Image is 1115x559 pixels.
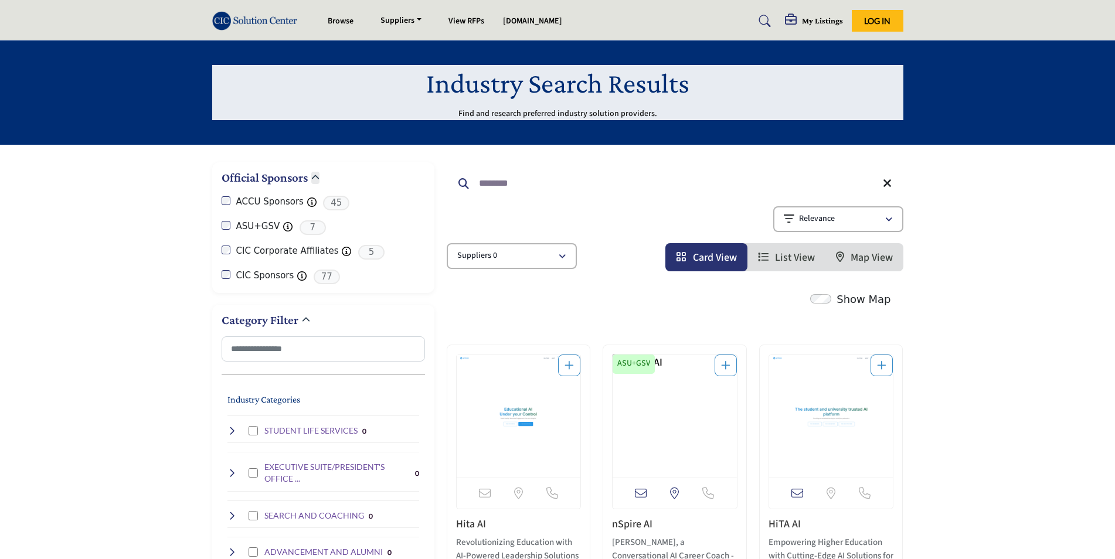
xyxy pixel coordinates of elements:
[222,312,298,329] h2: Category Filter
[236,269,294,282] label: CIC Sponsors
[227,393,300,407] button: Industry Categories
[372,13,430,29] a: Suppliers
[825,243,903,271] li: Map View
[877,359,886,373] a: Add To List
[769,517,801,531] a: HiTA AI
[222,246,230,254] input: CIC Corporate Affiliates checkbox
[457,355,581,478] img: Hita AI
[236,195,304,209] label: ACCU Sponsors
[264,425,358,437] h4: STUDENT LIFE SERVICES: Campus engagement, residential life, and student activity management solut...
[613,355,737,478] a: Open Listing in new tab
[617,357,650,370] p: ASU+GSV
[503,15,562,27] a: [DOMAIN_NAME]
[212,11,304,30] img: Site Logo
[264,510,364,521] h4: SEARCH AND COACHING: Executive search services, leadership coaching, and professional development...
[362,427,366,435] b: 0
[612,517,652,531] a: nSpire AI
[447,169,903,197] input: Search Keyword
[747,243,825,271] li: List View
[249,426,258,435] input: Select STUDENT LIFE SERVICES checkbox
[447,243,577,269] button: Suppliers 0
[769,355,893,478] img: HiTA AI
[448,15,484,27] a: View RFPs
[747,12,779,30] a: Search
[758,250,815,265] a: View List
[358,245,385,260] span: 5
[264,461,410,484] h4: EXECUTIVE SUITE/PRESIDENT'S OFFICE SERVICES: Strategic planning, leadership support, and executiv...
[323,196,349,210] span: 45
[457,355,581,478] a: Open Listing in new tab
[456,517,486,531] a: Hita AI
[426,65,689,101] h1: Industry Search Results
[236,220,280,233] label: ASU+GSV
[249,468,258,478] input: Select EXECUTIVE SUITE/PRESIDENT'S OFFICE SERVICES checkbox
[851,250,893,265] span: Map View
[387,547,392,557] div: 0 Results For ADVANCEMENT AND ALUMNI
[665,243,747,271] li: Card View
[836,250,893,265] a: Map View
[222,169,308,186] h2: Official Sponsors
[415,469,419,478] b: 0
[456,518,582,531] h3: Hita AI
[264,546,383,558] h4: ADVANCEMENT AND ALUMNI: Donor management, fundraising solutions, and alumni engagement platforms ...
[802,15,843,26] h5: My Listings
[300,220,326,235] span: 7
[799,213,835,225] p: Relevance
[415,468,419,478] div: 0 Results For EXECUTIVE SUITE/PRESIDENT'S OFFICE SERVICES
[775,250,815,265] span: List View
[369,512,373,520] b: 0
[612,518,737,531] h3: nSpire AI
[676,250,737,265] a: View Card
[362,425,366,436] div: 0 Results For STUDENT LIFE SERVICES
[852,10,903,32] button: Log In
[613,355,737,478] img: nSpire AI
[222,336,425,362] input: Search Category
[721,359,730,373] a: Add To List
[222,221,230,230] input: ASU+GSV checkbox
[457,250,497,262] p: Suppliers 0
[236,244,339,258] label: CIC Corporate Affiliates
[222,270,230,279] input: CIC Sponsors checkbox
[773,206,903,232] button: Relevance
[785,14,843,28] div: My Listings
[565,359,574,373] a: Add To List
[369,510,373,521] div: 0 Results For SEARCH AND COACHING
[458,108,657,120] p: Find and research preferred industry solution providers.
[249,547,258,557] input: Select ADVANCEMENT AND ALUMNI checkbox
[222,196,230,205] input: ACCU Sponsors checkbox
[314,270,340,284] span: 77
[837,291,890,307] label: Show Map
[328,15,353,27] a: Browse
[769,518,894,531] h3: HiTA AI
[249,511,258,520] input: Select SEARCH AND COACHING checkbox
[387,548,392,557] b: 0
[769,355,893,478] a: Open Listing in new tab
[864,16,890,26] span: Log In
[693,250,737,265] span: Card View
